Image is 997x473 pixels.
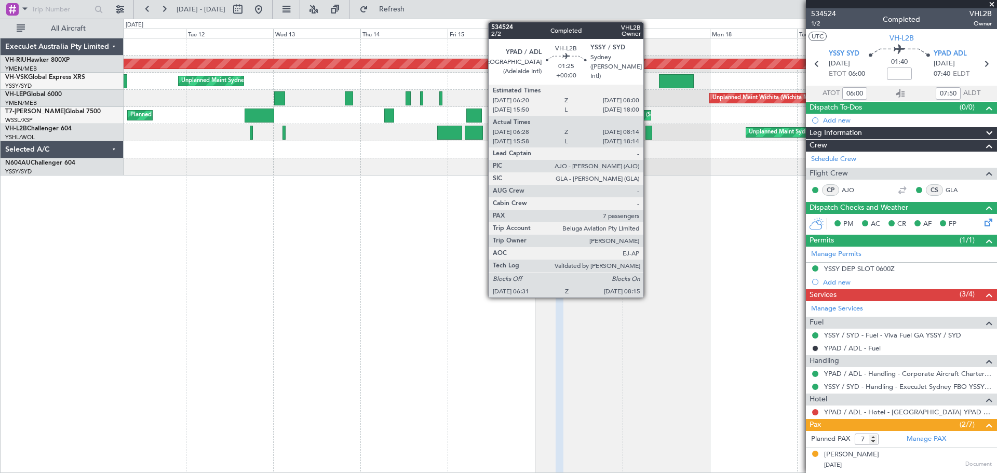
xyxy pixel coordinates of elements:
[27,25,110,32] span: All Aircraft
[810,317,824,329] span: Fuel
[822,184,839,196] div: CP
[712,90,841,106] div: Unplanned Maint Wichita (Wichita Mid-continent)
[960,102,975,113] span: (0/0)
[823,278,992,287] div: Add new
[934,69,950,79] span: 07:40
[11,20,113,37] button: All Aircraft
[810,419,821,431] span: Pax
[370,6,414,13] span: Refresh
[965,460,992,469] span: Document
[355,1,417,18] button: Refresh
[960,289,975,300] span: (3/4)
[926,184,943,196] div: CS
[811,249,861,260] a: Manage Permits
[934,49,967,59] span: YPAD ADL
[273,29,360,38] div: Wed 13
[829,69,846,79] span: ETOT
[842,87,867,100] input: --:--
[186,29,273,38] div: Tue 12
[897,219,906,229] span: CR
[934,59,955,69] span: [DATE]
[969,19,992,28] span: Owner
[829,59,850,69] span: [DATE]
[749,125,877,140] div: Unplanned Maint Sydney ([PERSON_NAME] Intl)
[963,88,980,99] span: ALDT
[907,434,946,444] a: Manage PAX
[811,434,850,444] label: Planned PAX
[811,154,856,165] a: Schedule Crew
[810,102,862,114] span: Dispatch To-Dos
[810,168,848,180] span: Flight Crew
[5,160,31,166] span: N604AU
[810,127,862,139] span: Leg Information
[810,394,827,406] span: Hotel
[960,235,975,246] span: (1/1)
[843,219,854,229] span: PM
[5,133,35,141] a: YSHL/WOL
[5,109,101,115] a: T7-[PERSON_NAME]Global 7500
[829,49,859,59] span: YSSY SYD
[824,264,895,273] div: YSSY DEP SLOT 0600Z
[811,8,836,19] span: 534524
[883,14,920,25] div: Completed
[824,450,879,460] div: [PERSON_NAME]
[809,32,827,41] button: UTC
[710,29,797,38] div: Mon 18
[623,29,710,38] div: Sun 17
[181,73,309,89] div: Unplanned Maint Sydney ([PERSON_NAME] Intl)
[871,219,880,229] span: AC
[5,82,32,90] a: YSSY/SYD
[823,116,992,125] div: Add new
[824,382,992,391] a: YSSY / SYD - Handling - ExecuJet Sydney FBO YSSY / SYD
[32,2,91,17] input: Trip Number
[810,202,908,214] span: Dispatch Checks and Weather
[448,29,535,38] div: Fri 15
[797,29,884,38] div: Tue 19
[360,29,448,38] div: Thu 14
[5,91,26,98] span: VH-LEP
[824,331,961,340] a: YSSY / SYD - Fuel - Viva Fuel GA YSSY / SYD
[5,74,28,80] span: VH-VSK
[5,160,75,166] a: N604AUChallenger 604
[535,29,623,38] div: Sat 16
[823,88,840,99] span: ATOT
[5,74,85,80] a: VH-VSKGlobal Express XRS
[960,419,975,430] span: (2/7)
[936,87,961,100] input: --:--
[810,140,827,152] span: Crew
[5,126,27,132] span: VH-L2B
[824,344,881,353] a: YPAD / ADL - Fuel
[5,57,26,63] span: VH-RIU
[824,408,992,416] a: YPAD / ADL - Hotel - [GEOGRAPHIC_DATA] YPAD / ADL
[848,69,865,79] span: 06:00
[810,289,837,301] span: Services
[946,185,969,195] a: GLA
[5,109,65,115] span: T7-[PERSON_NAME]
[5,168,32,175] a: YSSY/SYD
[810,235,834,247] span: Permits
[811,304,863,314] a: Manage Services
[810,355,839,367] span: Handling
[5,57,70,63] a: VH-RIUHawker 800XP
[5,126,72,132] a: VH-L2BChallenger 604
[545,107,667,123] div: Planned Maint [GEOGRAPHIC_DATA] (Seletar)
[891,57,908,67] span: 01:40
[126,21,143,30] div: [DATE]
[130,107,294,123] div: Planned Maint [GEOGRAPHIC_DATA] ([GEOGRAPHIC_DATA])
[5,99,37,107] a: YMEN/MEB
[953,69,969,79] span: ELDT
[811,19,836,28] span: 1/2
[949,219,956,229] span: FP
[890,33,914,44] span: VH-L2B
[923,219,932,229] span: AF
[824,461,842,469] span: [DATE]
[5,116,33,124] a: WSSL/XSP
[99,29,186,38] div: Mon 11
[824,369,992,378] a: YPAD / ADL - Handling - Corporate Aircraft Charter YPAD / ADL
[5,91,62,98] a: VH-LEPGlobal 6000
[842,185,865,195] a: AJO
[969,8,992,19] span: VHL2B
[5,65,37,73] a: YMEN/MEB
[177,5,225,14] span: [DATE] - [DATE]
